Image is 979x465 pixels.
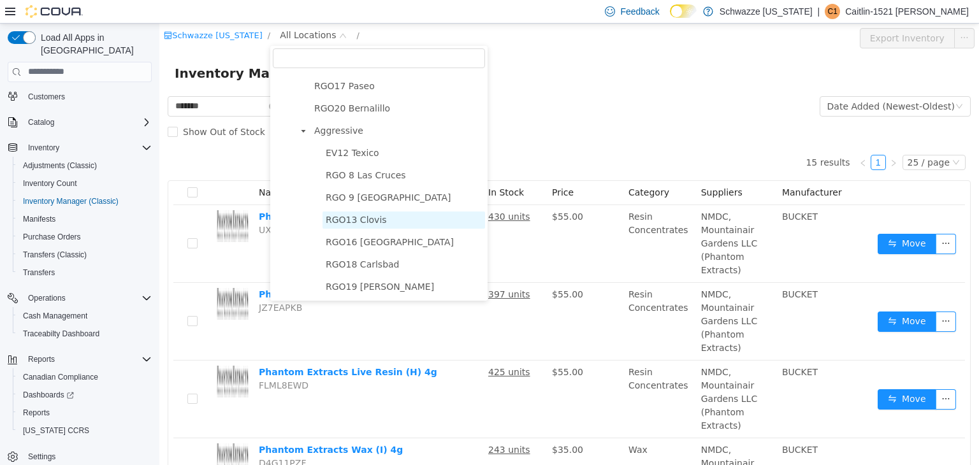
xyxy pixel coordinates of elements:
span: / [198,7,200,17]
span: EV12 Texico [166,124,220,134]
u: 243 units [329,421,371,431]
span: All Locations [120,4,177,18]
button: Purchase Orders [13,228,157,246]
td: Resin Concentrates [464,259,537,337]
u: 430 units [329,188,371,198]
button: Inventory Count [13,175,157,192]
span: Inventory Manager [15,39,160,60]
span: Reports [28,354,55,364]
span: RGO17 Paseo [155,57,215,68]
i: icon: caret-down [141,104,147,111]
div: Date Added (Newest-Oldest) [668,73,795,92]
span: Reports [23,352,152,367]
a: Purchase Orders [18,229,86,245]
span: RGO16 [GEOGRAPHIC_DATA] [166,213,294,224]
span: RGO19 [PERSON_NAME] [166,258,275,268]
td: Resin Concentrates [464,337,537,415]
span: RGO18 Carlsbad [163,232,326,250]
span: Manufacturer [623,164,683,174]
i: icon: left [700,136,707,143]
span: Manifests [23,214,55,224]
span: UX12T3K3 [99,201,146,211]
span: Dashboards [18,387,152,403]
span: Settings [28,452,55,462]
span: Catalog [23,115,152,130]
span: Inventory Manager (Classic) [18,194,152,209]
span: Traceabilty Dashboard [23,329,99,339]
span: RGO 9 Las Vegas [163,166,326,183]
button: [US_STATE] CCRS [13,422,157,440]
span: RGO18 Carlsbad [166,236,240,246]
a: Manifests [18,211,61,227]
li: Next Page [727,131,742,147]
span: Category [469,164,510,174]
button: icon: ellipsis [776,210,797,231]
a: Dashboards [18,387,79,403]
span: Adjustments (Classic) [18,158,152,173]
span: RGO20 Bernalillo [152,76,326,94]
span: Cash Management [23,311,87,321]
span: EV12 Texico [163,121,326,138]
button: icon: ellipsis [795,4,815,25]
div: Caitlin-1521 Noll [825,4,840,19]
span: $55.00 [393,188,424,198]
i: icon: down [793,135,801,144]
span: Price [393,164,414,174]
button: Export Inventory [700,4,795,25]
span: Manifests [18,211,152,227]
span: RGO17 Paseo [152,54,326,71]
u: 425 units [329,343,371,354]
li: 15 results [646,131,690,147]
i: icon: down [180,8,187,17]
span: Inventory [28,143,59,153]
span: Inventory Count [18,176,152,191]
span: BUCKET [623,343,658,354]
i: icon: close-circle [110,79,117,87]
span: Canadian Compliance [23,372,98,382]
span: / [108,7,111,17]
span: NMDC, Mountainair Gardens LLC (Phantom Extracts) [542,188,598,252]
span: RGO 9 [GEOGRAPHIC_DATA] [166,169,292,179]
span: D4G11PZF [99,434,147,445]
span: Settings [23,448,152,464]
input: filter select [113,25,326,45]
span: BUCKET [623,421,658,431]
i: icon: shop [4,8,13,16]
span: $55.00 [393,266,424,276]
div: 25 / page [748,132,790,146]
a: Transfers [18,265,60,280]
button: icon: swapMove [718,288,777,308]
button: Reports [3,350,157,368]
span: Operations [28,293,66,303]
button: Operations [23,290,71,306]
a: Dashboards [13,386,157,404]
button: Manifests [13,210,157,228]
span: RGO19 Hobbs [163,255,326,272]
span: RGO 8 Las Cruces [163,143,326,161]
a: Cash Management [18,308,92,324]
a: Adjustments (Classic) [18,158,102,173]
span: Aggressive [152,99,326,116]
button: icon: ellipsis [776,288,797,308]
a: Inventory Count [18,176,82,191]
button: Inventory [3,139,157,157]
button: Catalog [23,115,59,130]
span: Reports [23,408,50,418]
i: icon: right [730,136,738,143]
p: Caitlin-1521 [PERSON_NAME] [845,4,969,19]
span: Inventory Manager (Classic) [23,196,119,206]
input: Dark Mode [670,4,697,18]
span: BUCKET [623,188,658,198]
li: Previous Page [696,131,711,147]
span: Inventory Count [23,178,77,189]
button: Cash Management [13,307,157,325]
button: Adjustments (Classic) [13,157,157,175]
span: C1 [828,4,838,19]
img: Phantom Extracts Live Resin (H) 4g hero shot [57,342,89,374]
button: Catalog [3,113,157,131]
button: icon: swapMove [718,366,777,386]
span: Show Out of Stock [18,103,111,113]
img: Phantom Extracts Live Resin (I) 4g hero shot [57,187,89,218]
span: Canadian Compliance [18,369,152,385]
span: Dashboards [23,390,74,400]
